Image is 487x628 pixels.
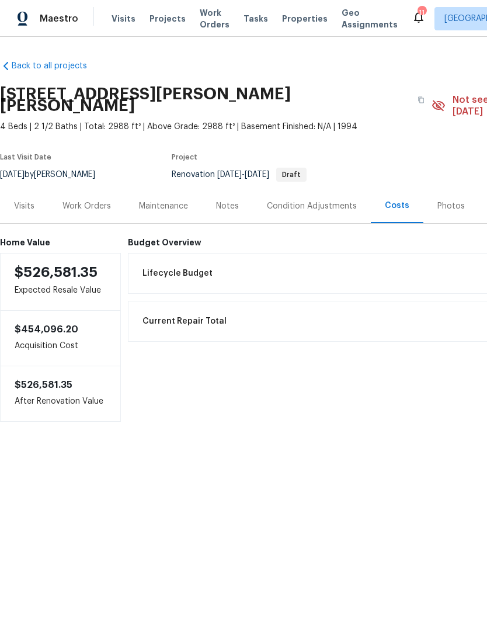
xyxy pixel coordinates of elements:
span: $526,581.35 [15,380,72,390]
div: Condition Adjustments [267,200,357,212]
span: Tasks [243,15,268,23]
div: Maintenance [139,200,188,212]
span: Properties [282,13,328,25]
span: Renovation [172,171,307,179]
span: Draft [277,171,305,178]
button: Copy Address [411,89,432,110]
div: Work Orders [62,200,111,212]
div: Costs [385,200,409,211]
span: $526,581.35 [15,265,98,279]
div: Visits [14,200,34,212]
span: Geo Assignments [342,7,398,30]
span: Current Repair Total [142,315,227,327]
span: Maestro [40,13,78,25]
span: Project [172,154,197,161]
div: Photos [437,200,465,212]
span: Projects [149,13,186,25]
span: $454,096.20 [15,325,78,334]
span: [DATE] [245,171,269,179]
span: - [217,171,269,179]
div: Notes [216,200,239,212]
span: Lifecycle Budget [142,268,213,279]
span: Work Orders [200,7,229,30]
div: 11 [418,7,426,19]
span: Visits [112,13,135,25]
span: [DATE] [217,171,242,179]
